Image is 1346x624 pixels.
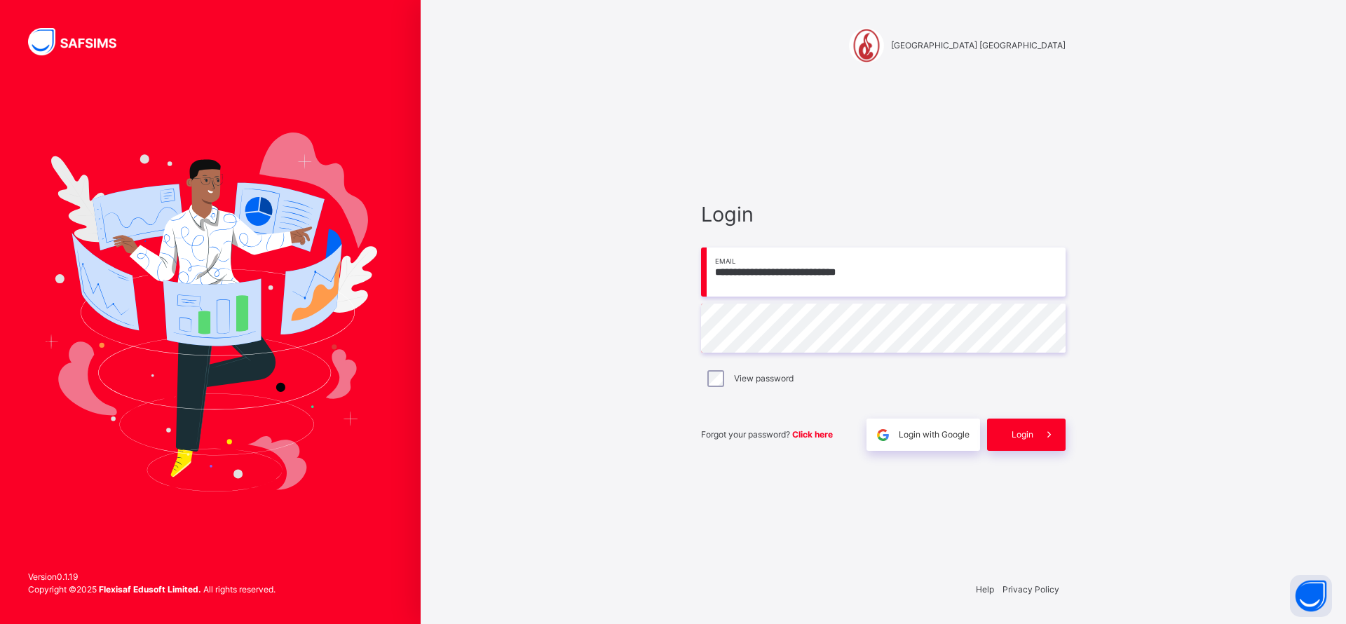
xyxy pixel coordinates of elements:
[43,133,377,491] img: Hero Image
[1002,584,1059,595] a: Privacy Policy
[28,584,276,595] span: Copyright © 2025 All rights reserved.
[1290,575,1332,617] button: Open asap
[792,429,833,440] a: Click here
[701,199,1066,229] span: Login
[976,584,994,595] a: Help
[899,428,970,441] span: Login with Google
[28,28,133,55] img: SAFSIMS Logo
[28,571,276,583] span: Version 0.1.19
[99,584,201,595] strong: Flexisaf Edusoft Limited.
[1012,428,1033,441] span: Login
[891,39,1066,52] span: [GEOGRAPHIC_DATA] [GEOGRAPHIC_DATA]
[701,429,833,440] span: Forgot your password?
[734,372,794,385] label: View password
[875,427,891,443] img: google.396cfc9801f0270233282035f929180a.svg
